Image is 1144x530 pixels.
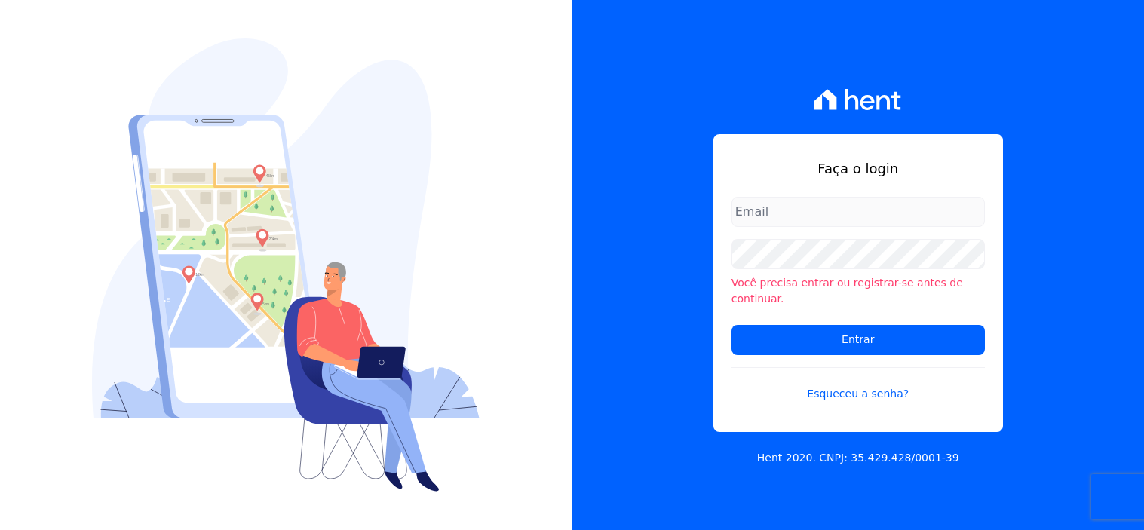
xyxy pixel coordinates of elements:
a: Esqueceu a senha? [731,367,985,402]
li: Você precisa entrar ou registrar-se antes de continuar. [731,275,985,307]
input: Email [731,197,985,227]
p: Hent 2020. CNPJ: 35.429.428/0001-39 [757,450,959,466]
input: Entrar [731,325,985,355]
h1: Faça o login [731,158,985,179]
img: Login [92,38,480,492]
